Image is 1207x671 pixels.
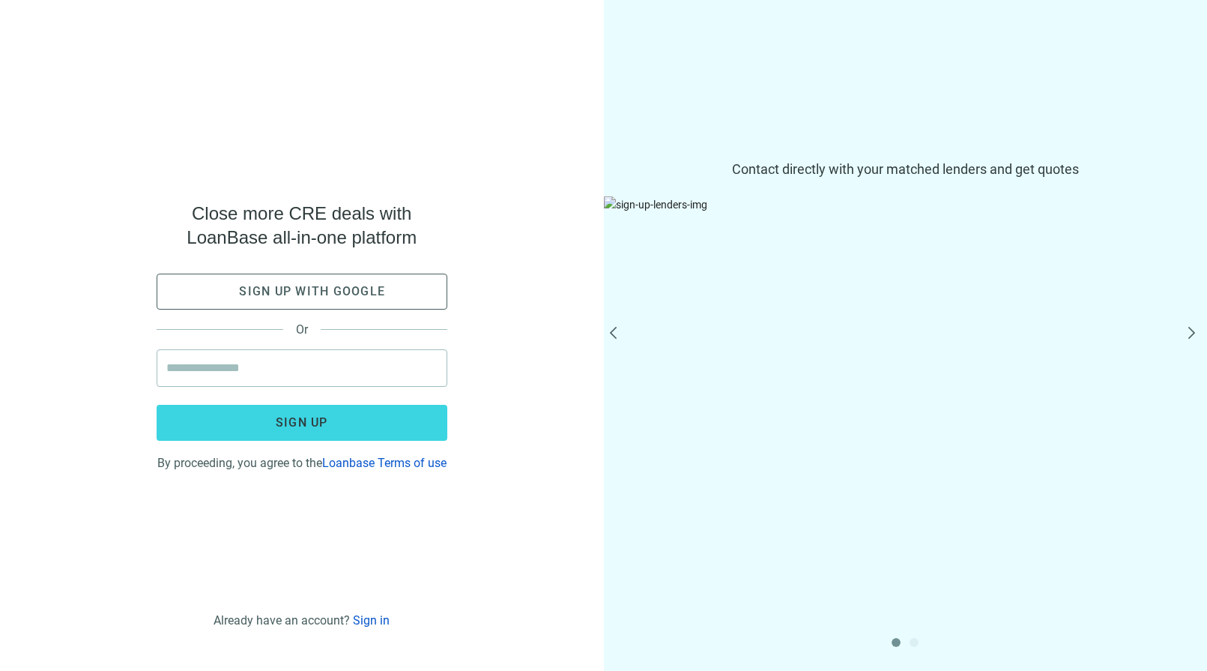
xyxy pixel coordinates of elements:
[283,322,321,337] span: Or
[276,415,328,430] span: Sign up
[157,453,447,470] div: By proceeding, you agree to the
[157,274,447,310] button: Sign up with google
[1183,327,1201,345] button: next
[239,284,385,298] span: Sign up with google
[322,456,447,470] a: Loanbase Terms of use
[892,638,901,647] button: 1
[610,327,628,345] button: prev
[353,613,390,628] a: Sign in
[157,202,447,250] span: Close more CRE deals with LoanBase all-in-one platform
[910,638,919,647] button: 2
[157,405,447,441] button: Sign up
